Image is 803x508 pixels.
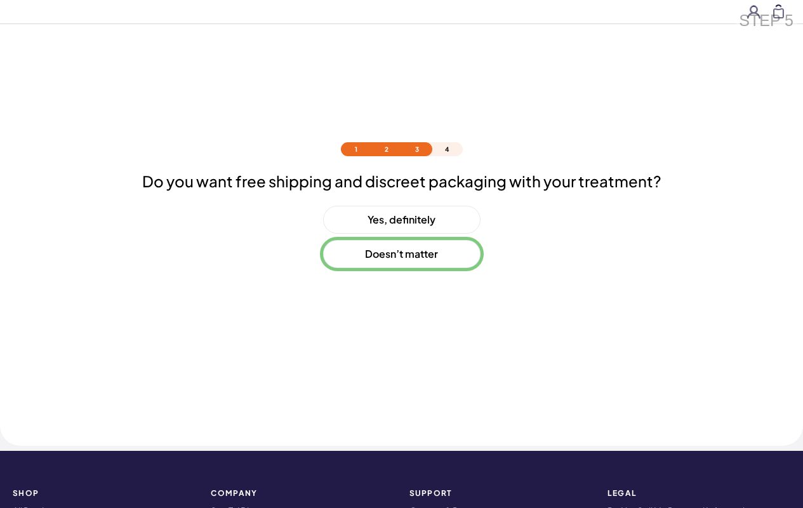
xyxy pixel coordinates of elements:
h2: Do you want free shipping and discreet packaging with your treatment? [142,171,661,190]
button: Yes, definitely [323,206,481,234]
li: 1 [341,142,371,156]
strong: Support [409,489,592,497]
li: 4 [432,142,463,156]
div: STEP 5 [736,6,797,35]
li: 2 [371,142,402,156]
li: 3 [402,142,432,156]
strong: Legal [607,489,790,497]
button: Doesn’t matter [323,240,481,268]
strong: SHOP [13,489,196,497]
strong: COMPANY [211,489,394,497]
